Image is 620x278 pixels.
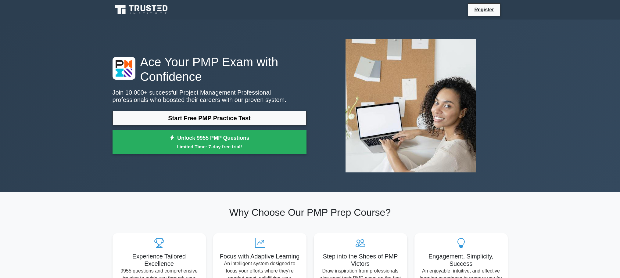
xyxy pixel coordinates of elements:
[419,253,503,267] h5: Engagement, Simplicity, Success
[120,143,299,150] small: Limited Time: 7-day free trial!
[471,6,497,13] a: Register
[113,207,508,218] h2: Why Choose Our PMP Prep Course?
[319,253,402,267] h5: Step into the Shoes of PMP Victors
[113,130,306,154] a: Unlock 9955 PMP QuestionsLimited Time: 7-day free trial!
[117,253,201,267] h5: Experience Tailored Excellence
[113,89,306,103] p: Join 10,000+ successful Project Management Professional professionals who boosted their careers w...
[113,55,306,84] h1: Ace Your PMP Exam with Confidence
[218,253,302,260] h5: Focus with Adaptive Learning
[113,111,306,125] a: Start Free PMP Practice Test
